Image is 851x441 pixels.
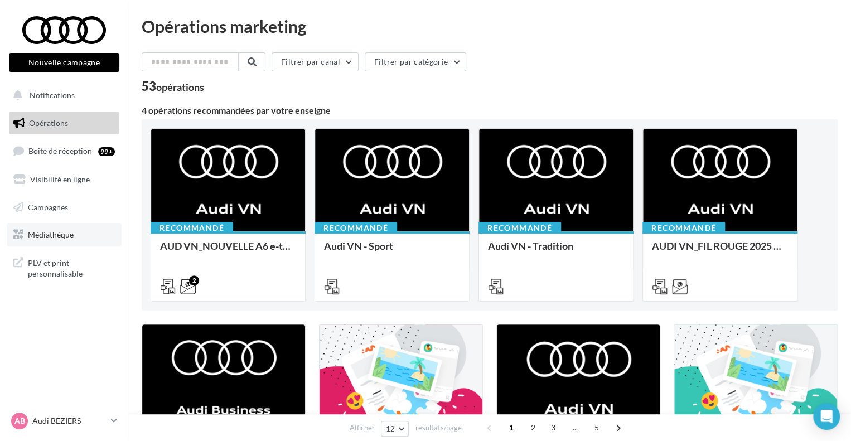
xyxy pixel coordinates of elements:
span: 2 [524,419,542,437]
a: Visibilité en ligne [7,168,122,191]
span: Afficher [350,423,375,433]
span: ... [566,419,584,437]
span: Médiathèque [28,230,74,239]
button: Nouvelle campagne [9,53,119,72]
div: AUDI VN_FIL ROUGE 2025 - A1, Q2, Q3, Q5 et Q4 e-tron [652,240,788,263]
div: Recommandé [642,222,725,234]
div: Recommandé [478,222,561,234]
a: AB Audi BEZIERS [9,410,119,432]
span: 5 [588,419,606,437]
p: Audi BEZIERS [32,415,107,427]
span: Opérations [29,118,68,128]
div: 53 [142,80,204,93]
span: 12 [386,424,395,433]
div: Recommandé [315,222,397,234]
div: Audi VN - Sport [324,240,460,263]
a: Boîte de réception99+ [7,139,122,163]
button: Notifications [7,84,117,107]
span: 1 [502,419,520,437]
a: Médiathèque [7,223,122,246]
span: Visibilité en ligne [30,175,90,184]
div: AUD VN_NOUVELLE A6 e-tron [160,240,296,263]
span: Boîte de réception [28,146,92,156]
button: Filtrer par catégorie [365,52,466,71]
button: 12 [381,421,409,437]
div: Recommandé [151,222,233,234]
a: Campagnes [7,196,122,219]
div: 2 [189,275,199,285]
div: Audi VN - Tradition [488,240,624,263]
span: 3 [544,419,562,437]
div: 99+ [98,147,115,156]
span: AB [14,415,25,427]
div: 4 opérations recommandées par votre enseigne [142,106,838,115]
a: Opérations [7,112,122,135]
button: Filtrer par canal [272,52,359,71]
div: Opérations marketing [142,18,838,35]
span: résultats/page [415,423,461,433]
div: Open Intercom Messenger [813,403,840,430]
span: Notifications [30,90,75,100]
a: PLV et print personnalisable [7,251,122,284]
div: opérations [156,82,204,92]
span: PLV et print personnalisable [28,255,115,279]
span: Campagnes [28,202,68,211]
